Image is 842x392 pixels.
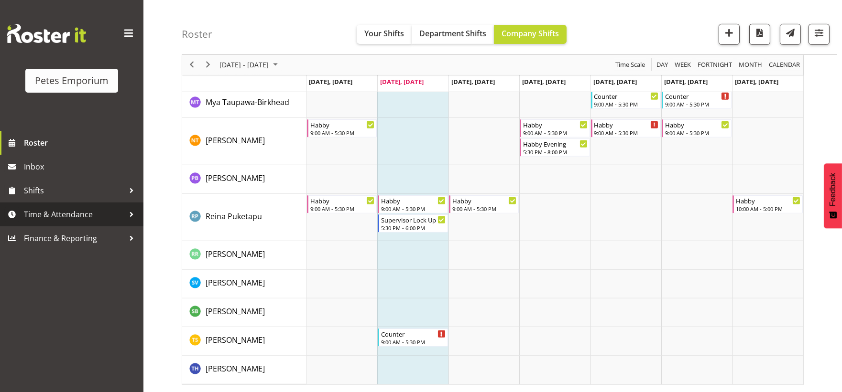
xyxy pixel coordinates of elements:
[310,196,374,205] div: Habby
[310,205,374,212] div: 9:00 AM - 5:30 PM
[662,91,732,109] div: Mya Taupawa-Birkhead"s event - Counter Begin From Saturday, August 23, 2025 at 9:00:00 AM GMT+12:...
[182,118,306,165] td: Nicole Thomson resource
[523,129,587,137] div: 9:00 AM - 5:30 PM
[378,328,448,347] div: Tamara Straker"s event - Counter Begin From Tuesday, August 19, 2025 at 9:00:00 AM GMT+12:00 Ends...
[307,195,377,213] div: Reina Puketapu"s event - Habby Begin From Monday, August 18, 2025 at 9:00:00 AM GMT+12:00 Ends At...
[381,329,445,339] div: Counter
[738,59,763,71] span: Month
[206,248,265,260] a: [PERSON_NAME]
[520,138,590,157] div: Nicole Thomson"s event - Habby Evening Begin From Thursday, August 21, 2025 at 5:30:00 PM GMT+12:...
[216,55,284,75] div: August 18 - 24, 2025
[219,59,270,71] span: [DATE] - [DATE]
[656,59,669,71] span: Day
[665,100,729,108] div: 9:00 AM - 5:30 PM
[614,59,646,71] span: Time Scale
[309,77,352,86] span: [DATE], [DATE]
[520,119,590,138] div: Nicole Thomson"s event - Habby Begin From Thursday, August 21, 2025 at 9:00:00 AM GMT+12:00 Ends ...
[736,196,800,205] div: Habby
[824,163,842,228] button: Feedback - Show survey
[733,195,802,213] div: Reina Puketapu"s event - Habby Begin From Sunday, August 24, 2025 at 10:00:00 AM GMT+12:00 Ends A...
[206,96,289,108] a: Mya Taupawa-Birkhead
[674,59,692,71] span: Week
[735,77,779,86] span: [DATE], [DATE]
[24,159,139,174] span: Inbox
[523,148,587,156] div: 5:30 PM - 8:00 PM
[182,298,306,327] td: Stephanie Burdan resource
[502,28,559,39] span: Company Shifts
[664,77,708,86] span: [DATE], [DATE]
[182,89,306,118] td: Mya Taupawa-Birkhead resource
[594,129,658,137] div: 9:00 AM - 5:30 PM
[614,59,647,71] button: Time Scale
[206,211,262,222] a: Reina Puketapu
[200,55,216,75] div: next period
[697,59,733,71] span: Fortnight
[307,119,377,138] div: Nicole Thomson"s event - Habby Begin From Monday, August 18, 2025 at 9:00:00 AM GMT+12:00 Ends At...
[206,277,265,288] a: [PERSON_NAME]
[665,91,729,101] div: Counter
[24,136,139,150] span: Roster
[768,59,801,71] span: calendar
[523,120,587,129] div: Habby
[665,129,729,137] div: 9:00 AM - 5:30 PM
[182,29,212,40] h4: Roster
[829,173,837,206] span: Feedback
[451,77,495,86] span: [DATE], [DATE]
[780,24,801,45] button: Send a list of all shifts for the selected filtered period to all rostered employees.
[364,28,404,39] span: Your Shifts
[24,207,124,222] span: Time & Attendance
[749,24,770,45] button: Download a PDF of the roster according to the set date range.
[35,74,109,88] div: Petes Emporium
[7,24,86,43] img: Rosterit website logo
[357,25,412,44] button: Your Shifts
[673,59,693,71] button: Timeline Week
[696,59,734,71] button: Fortnight
[378,214,448,233] div: Reina Puketapu"s event - Supervisor Lock Up Begin From Tuesday, August 19, 2025 at 5:30:00 PM GMT...
[380,77,424,86] span: [DATE], [DATE]
[184,55,200,75] div: previous period
[809,24,830,45] button: Filter Shifts
[206,306,265,317] a: [PERSON_NAME]
[24,183,124,198] span: Shifts
[310,129,374,137] div: 9:00 AM - 5:30 PM
[419,28,486,39] span: Department Shifts
[594,91,658,101] div: Counter
[378,195,448,213] div: Reina Puketapu"s event - Habby Begin From Tuesday, August 19, 2025 at 9:00:00 AM GMT+12:00 Ends A...
[494,25,567,44] button: Company Shifts
[594,100,658,108] div: 9:00 AM - 5:30 PM
[522,77,566,86] span: [DATE], [DATE]
[381,338,445,346] div: 9:00 AM - 5:30 PM
[655,59,670,71] button: Timeline Day
[523,139,587,148] div: Habby Evening
[218,59,282,71] button: August 2025
[381,215,445,224] div: Supervisor Lock Up
[381,224,445,232] div: 5:30 PM - 6:00 PM
[206,363,265,374] a: [PERSON_NAME]
[662,119,732,138] div: Nicole Thomson"s event - Habby Begin From Saturday, August 23, 2025 at 9:00:00 AM GMT+12:00 Ends ...
[182,327,306,356] td: Tamara Straker resource
[381,205,445,212] div: 9:00 AM - 5:30 PM
[665,120,729,129] div: Habby
[182,165,306,194] td: Peter Bunn resource
[767,59,802,71] button: Month
[593,77,637,86] span: [DATE], [DATE]
[202,59,215,71] button: Next
[736,205,800,212] div: 10:00 AM - 5:00 PM
[452,196,516,205] div: Habby
[206,135,265,146] a: [PERSON_NAME]
[206,334,265,346] a: [PERSON_NAME]
[182,356,306,384] td: Teresa Hawkins resource
[449,195,519,213] div: Reina Puketapu"s event - Habby Begin From Wednesday, August 20, 2025 at 9:00:00 AM GMT+12:00 Ends...
[206,172,265,184] a: [PERSON_NAME]
[737,59,764,71] button: Timeline Month
[591,119,661,138] div: Nicole Thomson"s event - Habby Begin From Friday, August 22, 2025 at 9:00:00 AM GMT+12:00 Ends At...
[594,120,658,129] div: Habby
[719,24,740,45] button: Add a new shift
[310,120,374,129] div: Habby
[182,241,306,270] td: Ruth Robertson-Taylor resource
